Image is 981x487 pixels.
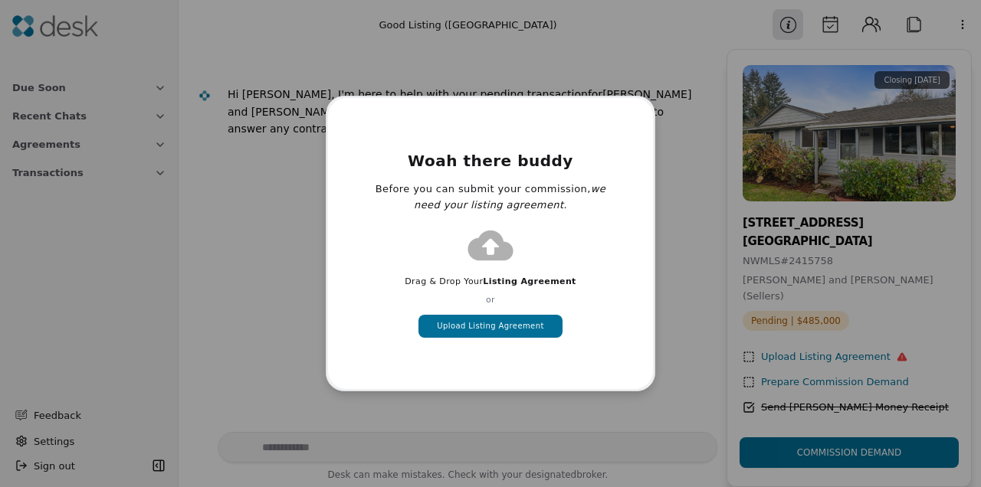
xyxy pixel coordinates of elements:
button: Upload Listing Agreement [418,315,562,338]
p: Drag & Drop Your [405,276,576,289]
h2: Woah there buddy [368,150,613,172]
p: Before you can submit your commission, . [368,181,613,213]
p: or [405,294,576,307]
img: Upload [466,219,515,268]
em: we need your listing agreement [414,183,605,211]
span: Listing Agreement [483,276,576,286]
